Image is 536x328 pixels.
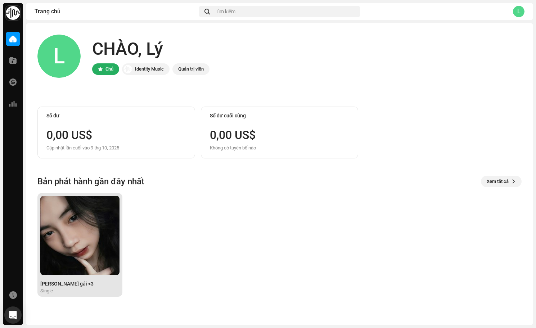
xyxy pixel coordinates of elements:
[487,174,509,189] span: Xem tất cả
[201,107,359,158] re-o-card-value: Số dư cuối cùng
[40,281,120,287] div: [PERSON_NAME] gái <3
[40,196,120,275] img: 9555be03-42bf-48c5-8161-169a7347b981
[210,113,350,118] div: Số dư cuối cùng
[481,176,522,187] button: Xem tất cả
[92,37,210,60] div: CHÀO, Lý
[37,176,144,187] h3: Bản phát hành gần đây nhất
[210,144,256,152] div: Không có tuyên bố nào
[35,9,196,14] div: Trang chủ
[216,9,235,14] span: Tìm kiếm
[178,65,204,73] div: Quản trị viên
[123,65,132,73] img: 0f74c21f-6d1c-4dbc-9196-dbddad53419e
[135,65,164,73] div: Identity Music
[40,288,53,294] div: Single
[46,144,186,152] div: Cập nhật lần cuối vào 9 thg 10, 2025
[6,6,20,20] img: 0f74c21f-6d1c-4dbc-9196-dbddad53419e
[105,65,113,73] div: Chủ
[37,35,81,78] div: L
[46,113,186,118] div: Số dư
[513,6,524,17] div: L
[4,306,22,324] div: Open Intercom Messenger
[37,107,195,158] re-o-card-value: Số dư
